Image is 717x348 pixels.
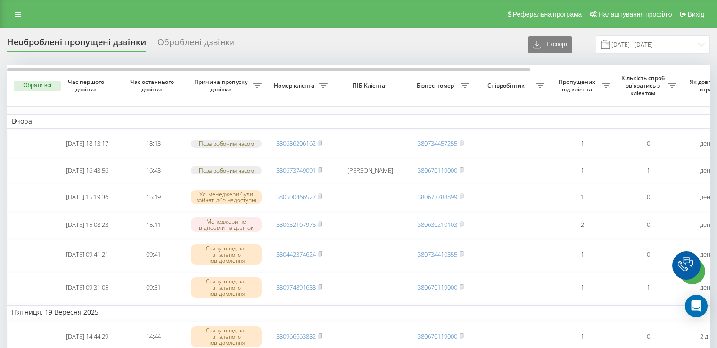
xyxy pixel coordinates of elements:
td: [PERSON_NAME] [332,159,408,182]
span: Реферальна програма [513,10,582,18]
div: Скинуто під час вітального повідомлення [191,244,262,265]
td: [DATE] 16:43:56 [54,159,120,182]
td: 1 [549,272,615,303]
td: 1 [549,159,615,182]
td: 18:13 [120,131,186,157]
td: [DATE] 09:31:05 [54,272,120,303]
span: Налаштування профілю [598,10,672,18]
a: 380442374624 [276,250,316,258]
a: 380974891638 [276,283,316,291]
span: Причина пропуску дзвінка [191,78,253,93]
div: Оброблені дзвінки [157,37,235,52]
td: 1 [549,239,615,270]
td: 15:11 [120,212,186,237]
div: Менеджери не відповіли на дзвінок [191,217,262,232]
span: Бізнес номер [412,82,461,90]
td: 0 [615,212,681,237]
span: Співробітник [478,82,536,90]
td: 15:19 [120,184,186,210]
td: [DATE] 09:41:21 [54,239,120,270]
span: ПІБ Клієнта [340,82,400,90]
a: 380500466527 [276,192,316,201]
span: Номер клієнта [271,82,319,90]
div: Поза робочим часом [191,140,262,148]
td: 1 [615,159,681,182]
td: 2 [549,212,615,237]
span: Час першого дзвінка [62,78,113,93]
a: 380734457255 [418,139,457,148]
td: 09:41 [120,239,186,270]
span: Вихід [688,10,704,18]
a: 380632167973 [276,220,316,229]
span: Пропущених від клієнта [554,78,602,93]
td: [DATE] 18:13:17 [54,131,120,157]
td: 0 [615,131,681,157]
td: 16:43 [120,159,186,182]
a: 380686206162 [276,139,316,148]
div: Скинуто під час вітального повідомлення [191,326,262,347]
a: 380673749091 [276,166,316,174]
td: [DATE] 15:19:36 [54,184,120,210]
button: Обрати всі [14,81,61,91]
a: 380670119000 [418,283,457,291]
td: 1 [549,131,615,157]
td: 0 [615,184,681,210]
button: Експорт [528,36,572,53]
div: Усі менеджери були зайняті або недоступні [191,190,262,204]
span: Час останнього дзвінка [128,78,179,93]
div: Поза робочим часом [191,166,262,174]
td: 1 [615,272,681,303]
div: Скинуто під час вітального повідомлення [191,277,262,298]
a: 380670119000 [418,166,457,174]
a: 380677788899 [418,192,457,201]
div: Open Intercom Messenger [685,295,708,317]
a: 380734410355 [418,250,457,258]
td: 1 [549,184,615,210]
a: 380630210103 [418,220,457,229]
a: 380670119000 [418,332,457,340]
span: Кількість спроб зв'язатись з клієнтом [620,75,668,97]
a: 380966663882 [276,332,316,340]
div: Необроблені пропущені дзвінки [7,37,146,52]
td: [DATE] 15:08:23 [54,212,120,237]
td: 09:31 [120,272,186,303]
td: 0 [615,239,681,270]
